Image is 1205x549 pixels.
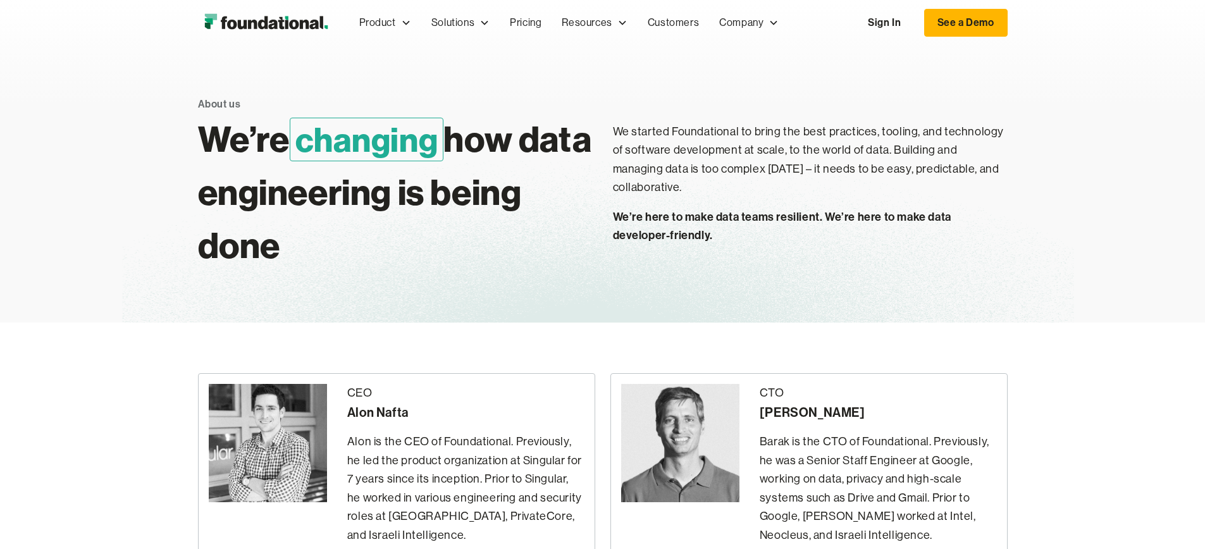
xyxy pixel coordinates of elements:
[290,118,444,161] span: changing
[500,2,552,44] a: Pricing
[349,2,421,44] div: Product
[347,402,584,423] div: Alon Nafta
[562,15,612,31] div: Resources
[719,15,763,31] div: Company
[421,2,500,44] div: Solutions
[924,9,1008,37] a: See a Demo
[347,433,584,545] p: Alon is the CEO of Foundational. Previously, he led the product organization at Singular for 7 ye...
[198,10,334,35] img: Foundational Logo
[613,207,1008,245] p: We’re here to make data teams resilient. We’re here to make data developer-friendly.
[855,9,913,36] a: Sign In
[198,96,241,113] div: About us
[709,2,789,44] div: Company
[638,2,709,44] a: Customers
[198,113,593,272] h1: We’re how data engineering is being done
[760,402,997,423] div: [PERSON_NAME]
[621,384,739,502] img: Barak Forgoun - CTO
[359,15,396,31] div: Product
[198,10,334,35] a: home
[209,384,327,502] img: Alon Nafta - CEO
[760,384,997,403] div: CTO
[552,2,637,44] div: Resources
[760,433,997,545] p: Barak is the CTO of Foundational. Previously, he was a Senior Staff Engineer at Google, working o...
[431,15,474,31] div: Solutions
[613,123,1008,197] p: We started Foundational to bring the best practices, tooling, and technology of software developm...
[347,384,584,403] div: CEO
